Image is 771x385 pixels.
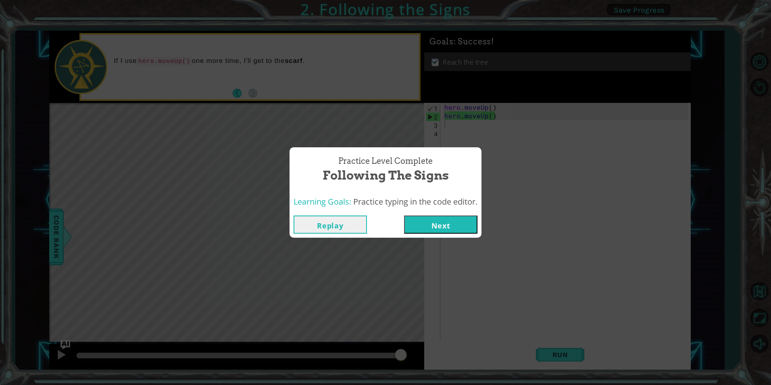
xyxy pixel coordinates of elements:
span: Following the Signs [323,167,449,184]
span: Practice Level Complete [338,155,433,167]
span: Practice typing in the code editor. [353,196,477,207]
button: Replay [294,216,367,234]
button: Next [404,216,477,234]
span: Learning Goals: [294,196,351,207]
